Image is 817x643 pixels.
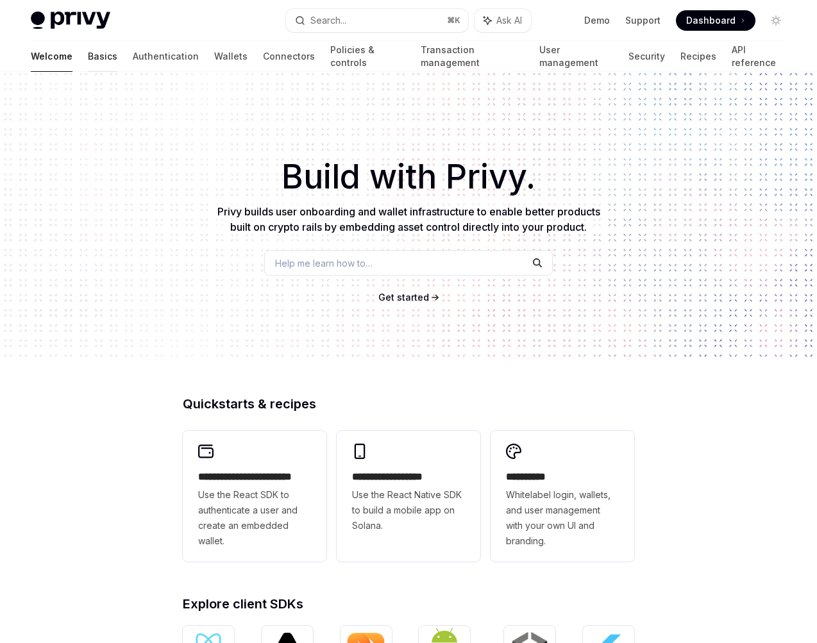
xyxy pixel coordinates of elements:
span: Ask AI [496,14,522,27]
button: Toggle dark mode [766,10,786,31]
a: Dashboard [676,10,755,31]
img: light logo [31,12,110,29]
span: Whitelabel login, wallets, and user management with your own UI and branding. [506,487,619,549]
a: Policies & controls [330,41,405,72]
span: Privy builds user onboarding and wallet infrastructure to enable better products built on crypto ... [217,205,600,233]
span: Get started [378,292,429,303]
a: Demo [584,14,610,27]
a: Authentication [133,41,199,72]
span: Explore client SDKs [183,597,303,610]
span: Help me learn how to… [275,256,373,270]
button: Search...⌘K [286,9,468,32]
a: Welcome [31,41,72,72]
a: Support [625,14,661,27]
span: Dashboard [686,14,736,27]
span: Use the React Native SDK to build a mobile app on Solana. [352,487,465,533]
span: Quickstarts & recipes [183,397,316,410]
a: Recipes [680,41,716,72]
a: **** *****Whitelabel login, wallets, and user management with your own UI and branding. [491,431,634,562]
a: API reference [732,41,786,72]
a: User management [539,41,613,72]
a: Transaction management [421,41,524,72]
span: Use the React SDK to authenticate a user and create an embedded wallet. [198,487,311,549]
div: Search... [310,13,346,28]
a: Security [628,41,665,72]
a: Get started [378,291,429,304]
a: Wallets [214,41,248,72]
a: **** **** **** ***Use the React Native SDK to build a mobile app on Solana. [337,431,480,562]
span: ⌘ K [447,15,460,26]
button: Ask AI [475,9,531,32]
a: Connectors [263,41,315,72]
span: Build with Privy. [282,165,535,188]
a: Basics [88,41,117,72]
